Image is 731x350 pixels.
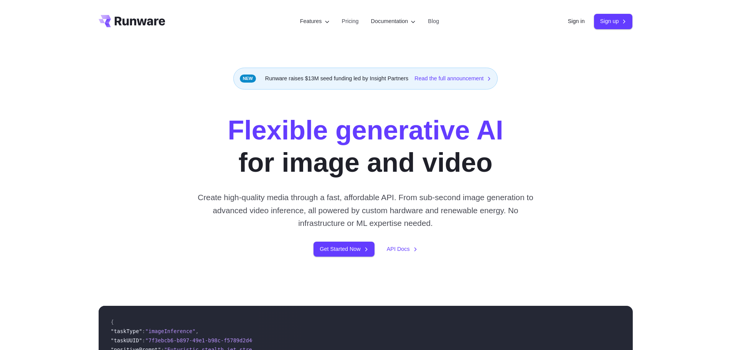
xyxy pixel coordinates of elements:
span: : [142,337,145,343]
span: { [111,319,114,325]
a: Sign up [594,14,633,29]
div: Runware raises $13M seed funding led by Insight Partners [233,68,498,90]
a: Blog [428,17,439,26]
label: Documentation [371,17,416,26]
a: Get Started Now [314,242,374,257]
span: : [142,328,145,334]
span: "taskType" [111,328,142,334]
span: "taskUUID" [111,337,142,343]
label: Features [300,17,330,26]
p: Create high-quality media through a fast, affordable API. From sub-second image generation to adv... [195,191,536,229]
span: , [195,328,198,334]
h1: for image and video [228,114,503,179]
a: Pricing [342,17,359,26]
a: Sign in [568,17,585,26]
a: Go to / [99,15,165,27]
a: API Docs [387,245,417,254]
span: "imageInference" [145,328,196,334]
a: Read the full announcement [414,74,491,83]
span: "7f3ebcb6-b897-49e1-b98c-f5789d2d40d7" [145,337,265,343]
strong: Flexible generative AI [228,115,503,145]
